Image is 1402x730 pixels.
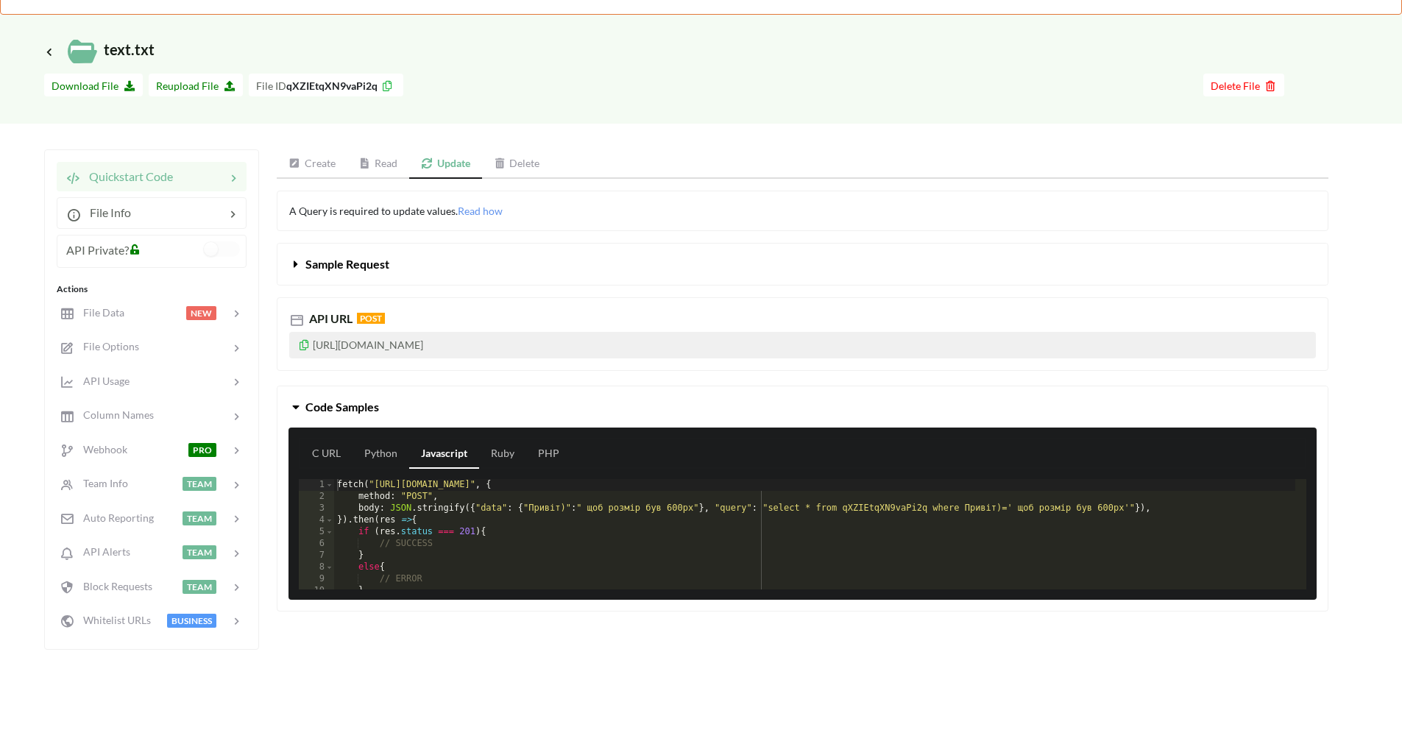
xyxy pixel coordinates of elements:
[357,313,385,324] span: POST
[52,79,135,92] span: Download File
[277,149,347,179] a: Create
[299,491,334,503] div: 2
[299,550,334,561] div: 7
[74,340,139,352] span: File Options
[277,244,1328,285] button: Sample Request
[186,306,216,320] span: NEW
[149,74,243,96] button: Reupload File
[74,580,152,592] span: Block Requests
[74,408,154,421] span: Column Names
[57,283,247,296] div: Actions
[305,400,379,414] span: Code Samples
[458,205,503,217] span: Read how
[74,614,151,626] span: Whitelist URLs
[74,477,128,489] span: Team Info
[289,205,503,217] span: A Query is required to update values.
[409,149,482,179] a: Update
[353,439,409,469] a: Python
[44,74,143,96] button: Download File
[299,503,334,514] div: 3
[305,257,389,271] span: Sample Request
[286,79,378,92] b: qXZIEtqXN9vaPi2q
[526,439,571,469] a: PHP
[44,40,155,58] span: text.txt
[299,526,334,538] div: 5
[299,514,334,526] div: 4
[183,511,216,525] span: TEAM
[74,306,124,319] span: File Data
[80,169,173,183] span: Quickstart Code
[188,443,216,457] span: PRO
[74,511,154,524] span: Auto Reporting
[1203,74,1284,96] button: Delete File
[479,439,526,469] a: Ruby
[299,479,334,491] div: 1
[66,243,129,257] span: API Private?
[156,79,236,92] span: Reupload File
[1211,79,1277,92] span: Delete File
[299,538,334,550] div: 6
[74,443,127,456] span: Webhook
[409,439,479,469] a: Javascript
[81,205,131,219] span: File Info
[183,545,216,559] span: TEAM
[347,149,410,179] a: Read
[277,386,1328,428] button: Code Samples
[299,561,334,573] div: 8
[183,580,216,594] span: TEAM
[183,477,216,491] span: TEAM
[482,149,552,179] a: Delete
[300,439,353,469] a: C URL
[299,573,334,585] div: 9
[167,614,216,628] span: BUSINESS
[289,332,1316,358] p: [URL][DOMAIN_NAME]
[74,375,130,387] span: API Usage
[256,79,286,92] span: File ID
[74,545,130,558] span: API Alerts
[68,37,97,66] img: /static/media/localFileIcon.eab6d1cc.svg
[306,311,353,325] span: API URL
[299,585,334,597] div: 10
